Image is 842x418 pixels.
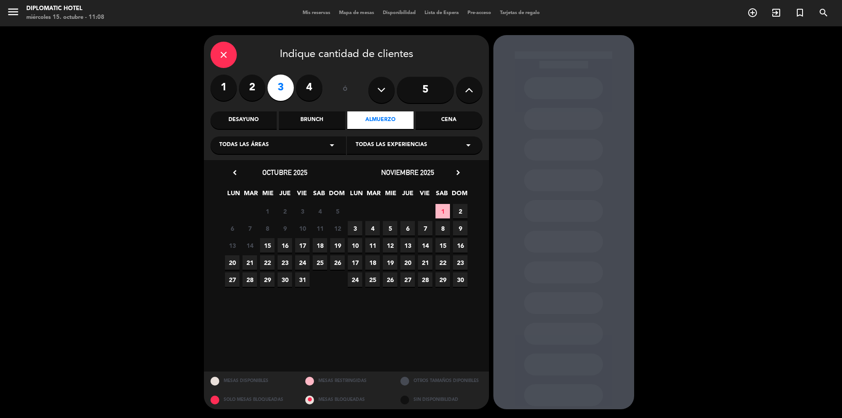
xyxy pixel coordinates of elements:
[383,221,397,236] span: 5
[416,111,482,129] div: Cena
[435,221,450,236] span: 8
[7,5,20,21] button: menu
[210,75,237,101] label: 1
[400,188,415,203] span: JUE
[747,7,758,18] i: add_circle_outline
[356,141,427,150] span: Todas las experiencias
[383,238,397,253] span: 12
[298,11,335,15] span: Mis reservas
[435,272,450,287] span: 29
[335,11,378,15] span: Mapa de mesas
[347,111,414,129] div: Almuerzo
[348,272,362,287] span: 24
[295,204,310,218] span: 3
[349,188,364,203] span: LUN
[210,42,482,68] div: Indique cantidad de clientes
[453,204,467,218] span: 2
[400,272,415,287] span: 27
[243,188,258,203] span: MAR
[435,255,450,270] span: 22
[313,204,327,218] span: 4
[383,255,397,270] span: 19
[278,188,292,203] span: JUE
[295,221,310,236] span: 10
[453,255,467,270] span: 23
[260,238,275,253] span: 15
[295,255,310,270] span: 24
[365,238,380,253] span: 11
[378,11,420,15] span: Disponibilidad
[394,390,489,409] div: SIN DISPONIBILIDAD
[400,221,415,236] span: 6
[383,188,398,203] span: MIE
[278,221,292,236] span: 9
[260,272,275,287] span: 29
[260,204,275,218] span: 1
[313,221,327,236] span: 11
[313,255,327,270] span: 25
[278,204,292,218] span: 2
[225,255,239,270] span: 20
[381,168,434,177] span: noviembre 2025
[26,4,104,13] div: Diplomatic Hotel
[230,168,239,177] i: chevron_left
[26,13,104,22] div: miércoles 15. octubre - 11:08
[348,255,362,270] span: 17
[418,238,432,253] span: 14
[365,255,380,270] span: 18
[329,188,343,203] span: DOM
[313,238,327,253] span: 18
[225,238,239,253] span: 13
[278,255,292,270] span: 23
[225,272,239,287] span: 27
[7,5,20,18] i: menu
[417,188,432,203] span: VIE
[243,221,257,236] span: 7
[226,188,241,203] span: LUN
[268,75,294,101] label: 3
[330,238,345,253] span: 19
[453,221,467,236] span: 9
[366,188,381,203] span: MAR
[295,238,310,253] span: 17
[394,372,489,390] div: OTROS TAMAÑOS DIPONIBLES
[278,272,292,287] span: 30
[365,221,380,236] span: 4
[435,204,450,218] span: 1
[418,221,432,236] span: 7
[204,390,299,409] div: SOLO MESAS BLOQUEADAS
[348,238,362,253] span: 10
[239,75,265,101] label: 2
[262,168,307,177] span: octubre 2025
[278,238,292,253] span: 16
[818,7,829,18] i: search
[453,238,467,253] span: 16
[331,75,360,105] div: ó
[260,255,275,270] span: 22
[771,7,781,18] i: exit_to_app
[383,272,397,287] span: 26
[365,272,380,287] span: 25
[452,188,466,203] span: DOM
[418,272,432,287] span: 28
[453,272,467,287] span: 30
[400,255,415,270] span: 20
[279,111,345,129] div: Brunch
[463,11,496,15] span: Pre-acceso
[260,221,275,236] span: 8
[348,221,362,236] span: 3
[312,188,326,203] span: SAB
[496,11,544,15] span: Tarjetas de regalo
[435,188,449,203] span: SAB
[299,372,394,390] div: MESAS RESTRINGIDAS
[219,141,269,150] span: Todas las áreas
[330,204,345,218] span: 5
[260,188,275,203] span: MIE
[243,255,257,270] span: 21
[330,221,345,236] span: 12
[218,50,229,60] i: close
[418,255,432,270] span: 21
[400,238,415,253] span: 13
[243,272,257,287] span: 28
[453,168,463,177] i: chevron_right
